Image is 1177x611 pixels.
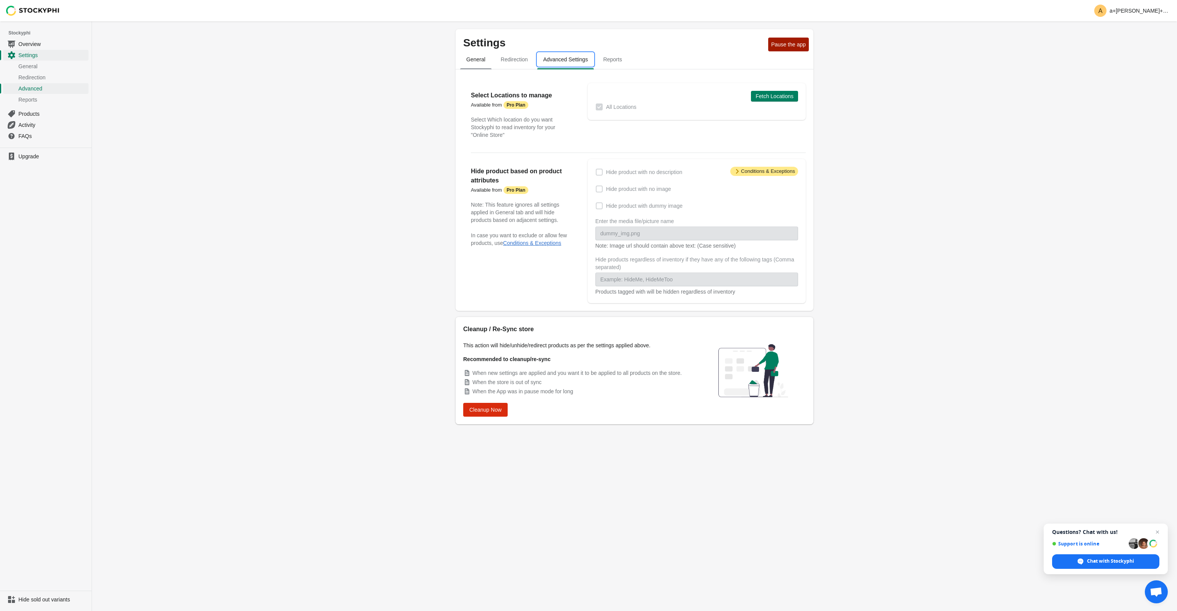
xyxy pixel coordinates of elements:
a: Redirection [3,72,89,83]
p: a+[PERSON_NAME]+SCHULTE [1110,8,1171,14]
span: Settings [18,51,87,59]
strong: Pro Plan [507,187,525,193]
div: Note: Image url should contain above text: (Case sensitive) [595,242,798,250]
a: Advanced [3,83,89,94]
strong: Pro Plan [507,102,525,108]
span: Upgrade [18,153,87,160]
div: Open chat [1145,580,1168,603]
span: Activity [18,121,87,129]
span: When new settings are applied and you want it to be applied to all products on the store. [472,370,682,376]
label: Hide products regardless of inventory if they have any of the following tags (Comma separated) [595,256,798,271]
a: Overview [3,38,89,49]
span: Redirection [495,53,534,66]
span: Advanced [18,85,87,92]
div: v 4.0.25 [21,12,38,18]
span: General [460,53,492,66]
strong: Select Locations to manage [471,92,552,99]
img: Stockyphi [6,6,60,16]
span: Conditions & Exceptions [730,167,798,176]
span: Products [18,110,87,118]
span: When the App was in pause mode for long [472,388,573,394]
a: FAQs [3,130,89,141]
img: logo_orange.svg [12,12,18,18]
a: Upgrade [3,151,89,162]
div: Advanced settings [456,69,813,311]
div: Keywords nach Traffic [83,45,132,50]
input: dummy_img.png [595,227,798,240]
text: A [1098,8,1103,14]
a: Settings [3,49,89,61]
span: Overview [18,40,87,48]
span: Stockyphi [8,29,92,37]
p: Settings [463,37,765,49]
button: Advanced settings [536,49,596,69]
span: Available from [471,187,502,193]
p: In case you want to exclude or allow few products, use [471,232,572,247]
span: Redirection [18,74,87,81]
button: Fetch Locations [751,91,798,102]
p: This action will hide/unhide/redirect products as per the settings applied above. [463,342,693,349]
span: Chat with Stockyphi [1087,558,1134,565]
span: Pause the app [771,41,806,48]
button: redirection [493,49,536,69]
strong: Hide product based on product attributes [471,168,562,184]
img: tab_domain_overview_orange.svg [31,44,37,51]
div: Chat with Stockyphi [1052,554,1159,569]
a: Hide sold out variants [3,594,89,605]
button: general [459,49,493,69]
button: reports [595,49,629,69]
strong: Recommended to cleanup/re-sync [463,356,551,362]
span: Support is online [1052,541,1126,547]
input: Example: HideMe, HideMeToo [595,273,798,286]
span: Cleanup Now [469,407,502,413]
span: Advanced Settings [537,53,594,66]
a: Reports [3,94,89,105]
span: Available from [471,102,502,108]
div: Domain: [DOMAIN_NAME] [20,20,84,26]
span: Fetch Locations [756,93,793,99]
span: Close chat [1153,527,1162,537]
span: Reports [597,53,628,66]
img: tab_keywords_by_traffic_grey.svg [75,44,81,51]
span: Hide sold out variants [18,596,87,603]
button: Conditions & Exceptions [503,240,561,246]
span: Avatar with initials A [1094,5,1107,17]
span: FAQs [18,132,87,140]
p: Select Which location do you want Stockyphi to read inventory for your "Online Store" [471,116,572,139]
span: Questions? Chat with us! [1052,529,1159,535]
h2: Cleanup / Re-Sync store [463,325,693,334]
a: Products [3,108,89,119]
span: Hide product with no image [606,185,671,193]
h3: Note: This feature ignores all settings applied in General tab and will hide products based on ad... [471,201,572,224]
span: Hide product with no description [606,168,682,176]
a: General [3,61,89,72]
img: website_grey.svg [12,20,18,26]
label: Enter the media file/picture name [595,217,674,225]
button: Avatar with initials Aa+[PERSON_NAME]+SCHULTE [1091,3,1174,18]
div: Products tagged with will be hidden regardless of inventory [595,288,798,296]
span: When the store is out of sync [472,379,542,385]
div: Domain [39,45,56,50]
a: Activity [3,119,89,130]
span: Hide product with dummy image [606,202,683,210]
button: Pause the app [768,38,809,51]
span: General [18,62,87,70]
span: All Locations [606,103,636,111]
button: Cleanup Now [463,403,508,417]
span: Reports [18,96,87,103]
